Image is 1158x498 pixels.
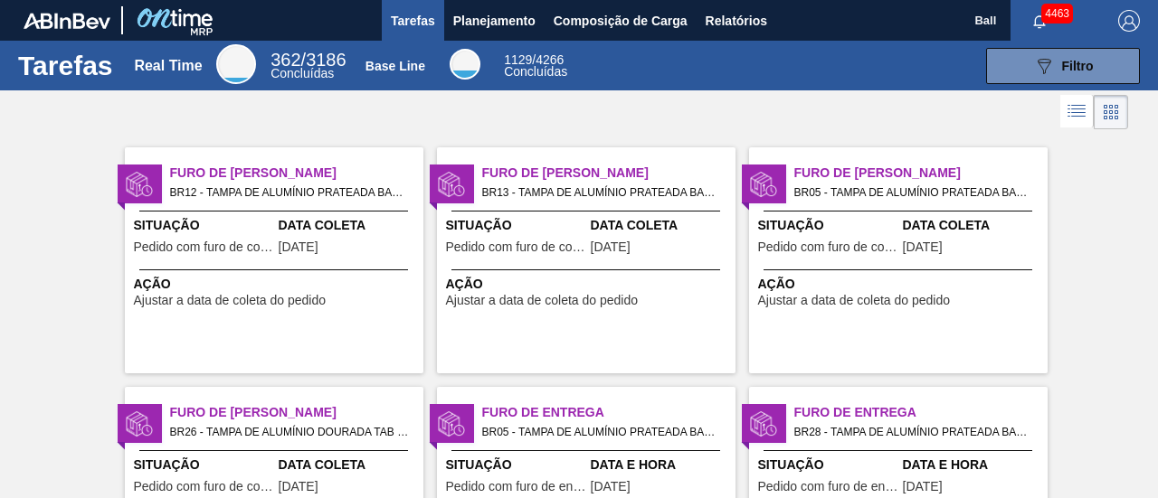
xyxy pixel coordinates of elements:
[271,66,334,80] span: Concluídas
[453,10,536,32] span: Planejamento
[758,294,951,307] span: Ajustar a data de coleta do pedido
[271,50,346,70] span: / 3186
[504,52,532,67] span: 1129
[903,480,943,493] span: 02/09/2025,
[794,403,1048,422] span: Furo de Entrega
[391,10,435,32] span: Tarefas
[1094,95,1128,129] div: Visão em Cards
[134,240,274,254] span: Pedido com furo de coleta
[750,171,777,198] img: status
[554,10,688,32] span: Composição de Carga
[134,480,274,493] span: Pedido com furo de coleta
[903,216,1043,235] span: Data Coleta
[446,294,639,307] span: Ajustar a data de coleta do pedido
[126,171,153,198] img: status
[446,480,586,493] span: Pedido com furo de entrega
[1011,8,1068,33] button: Notificações
[279,480,318,493] span: 06/09/2025
[750,410,777,437] img: status
[271,50,300,70] span: 362
[903,240,943,254] span: 04/09/2025
[170,164,423,183] span: Furo de Coleta
[134,216,274,235] span: Situação
[758,240,898,254] span: Pedido com furo de coleta
[591,240,631,254] span: 21/08/2025
[170,403,423,422] span: Furo de Coleta
[482,422,721,442] span: BR05 - TAMPA DE ALUMÍNIO PRATEADA BALL CDL Pedido - 2000529
[758,480,898,493] span: Pedido com furo de entrega
[446,240,586,254] span: Pedido com furo de coleta
[134,58,202,74] div: Real Time
[591,456,731,475] span: Data e Hora
[504,52,564,67] span: / 4266
[126,410,153,437] img: status
[794,164,1048,183] span: Furo de Coleta
[482,183,721,202] span: BR13 - TAMPA DE ALUMÍNIO PRATEADA BALL CDL Pedido - 2011028
[758,216,898,235] span: Situação
[18,55,113,76] h1: Tarefas
[438,410,465,437] img: status
[504,64,567,79] span: Concluídas
[903,456,1043,475] span: Data e Hora
[134,456,274,475] span: Situação
[134,294,327,307] span: Ajustar a data de coleta do pedido
[482,403,736,422] span: Furo de Entrega
[706,10,767,32] span: Relatórios
[279,216,419,235] span: Data Coleta
[482,164,736,183] span: Furo de Coleta
[279,240,318,254] span: 09/09/2025
[758,275,1043,294] span: Ação
[134,275,419,294] span: Ação
[446,275,731,294] span: Ação
[438,171,465,198] img: status
[1041,4,1073,23] span: 4463
[591,216,731,235] span: Data Coleta
[504,54,567,78] div: Base Line
[758,456,898,475] span: Situação
[1060,95,1094,129] div: Visão em Lista
[170,183,409,202] span: BR12 - TAMPA DE ALUMÍNIO PRATEADA BALL CDL Pedido - 2000530
[794,183,1033,202] span: BR05 - TAMPA DE ALUMÍNIO PRATEADA BALL CDL Pedido - 1996189
[446,456,586,475] span: Situação
[279,456,419,475] span: Data Coleta
[1062,59,1094,73] span: Filtro
[170,422,409,442] span: BR26 - TAMPA DE ALUMÍNIO DOURADA TAB DOURADO Pedido - 2023584
[446,216,586,235] span: Situação
[365,59,425,73] div: Base Line
[450,49,480,80] div: Base Line
[1118,10,1140,32] img: Logout
[591,480,631,493] span: 09/09/2025,
[271,52,346,80] div: Real Time
[216,44,256,84] div: Real Time
[24,13,110,29] img: TNhmsLtSVTkK8tSr43FrP2fwEKptu5GPRR3wAAAABJRU5ErkJggg==
[986,48,1140,84] button: Filtro
[794,422,1033,442] span: BR28 - TAMPA DE ALUMÍNIO PRATEADA BALL CDL Pedido - 2015481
